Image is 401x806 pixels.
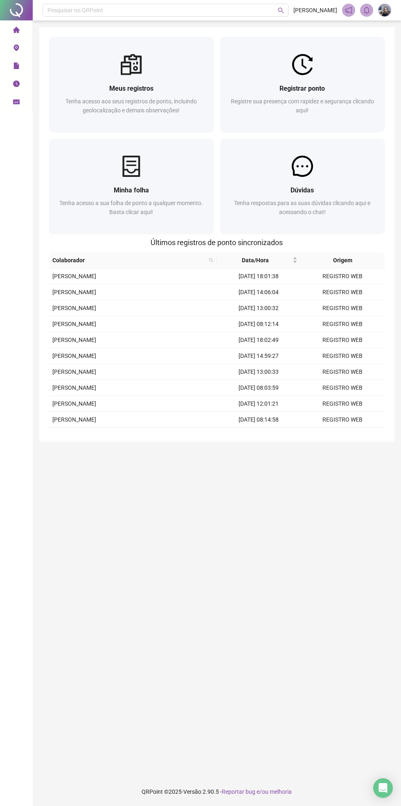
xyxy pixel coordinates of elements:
[301,268,385,284] td: REGISTRO WEB
[217,348,301,364] td: [DATE] 14:59:27
[222,788,292,795] span: Reportar bug e/ou melhoria
[60,200,203,215] span: Tenha acesso a sua folha de ponto a qualquer momento. Basta clicar aqui!
[301,380,385,396] td: REGISTRO WEB
[301,252,385,268] th: Origem
[49,138,214,234] a: Minha folhaTenha acesso a sua folha de ponto a qualquer momento. Basta clicar aqui!
[13,77,20,93] span: clock-circle
[52,256,205,265] span: Colaborador
[151,238,283,247] span: Últimos registros de ponto sincronizados
[363,7,370,14] span: bell
[231,98,374,114] span: Registre sua presença com rapidez e segurança clicando aqui!
[301,428,385,444] td: REGISTRO WEB
[52,368,96,375] span: [PERSON_NAME]
[109,85,153,92] span: Meus registros
[278,7,284,13] span: search
[52,353,96,359] span: [PERSON_NAME]
[217,412,301,428] td: [DATE] 08:14:58
[280,85,325,92] span: Registrar ponto
[301,284,385,300] td: REGISTRO WEB
[378,4,391,16] img: 65004
[184,788,202,795] span: Versão
[13,41,20,57] span: environment
[217,380,301,396] td: [DATE] 08:03:59
[52,321,96,327] span: [PERSON_NAME]
[293,6,337,15] span: [PERSON_NAME]
[291,186,314,194] span: Dúvidas
[301,332,385,348] td: REGISTRO WEB
[220,256,291,265] span: Data/Hora
[220,37,385,132] a: Registrar pontoRegistre sua presença com rapidez e segurança clicando aqui!
[52,384,96,391] span: [PERSON_NAME]
[33,777,401,806] footer: QRPoint © 2025 - 2.90.5 -
[217,268,301,284] td: [DATE] 18:01:38
[373,778,393,798] div: Open Intercom Messenger
[301,348,385,364] td: REGISTRO WEB
[52,337,96,343] span: [PERSON_NAME]
[301,412,385,428] td: REGISTRO WEB
[217,396,301,412] td: [DATE] 12:01:21
[301,364,385,380] td: REGISTRO WEB
[217,316,301,332] td: [DATE] 08:12:14
[52,400,96,407] span: [PERSON_NAME]
[13,59,20,75] span: file
[209,258,214,263] span: search
[13,23,20,39] span: home
[217,252,301,268] th: Data/Hora
[66,98,197,114] span: Tenha acesso aos seus registros de ponto, incluindo geolocalização e demais observações!
[52,289,96,295] span: [PERSON_NAME]
[52,305,96,311] span: [PERSON_NAME]
[217,300,301,316] td: [DATE] 13:00:32
[52,416,96,423] span: [PERSON_NAME]
[301,396,385,412] td: REGISTRO WEB
[207,254,215,266] span: search
[217,332,301,348] td: [DATE] 18:02:49
[345,7,352,14] span: notification
[301,316,385,332] td: REGISTRO WEB
[49,37,214,132] a: Meus registrosTenha acesso aos seus registros de ponto, incluindo geolocalização e demais observa...
[301,300,385,316] td: REGISTRO WEB
[52,273,96,279] span: [PERSON_NAME]
[217,364,301,380] td: [DATE] 13:00:33
[220,138,385,234] a: DúvidasTenha respostas para as suas dúvidas clicando aqui e acessando o chat!
[234,200,371,215] span: Tenha respostas para as suas dúvidas clicando aqui e acessando o chat!
[217,284,301,300] td: [DATE] 14:06:04
[217,428,301,444] td: [DATE] 18:01:00
[13,95,20,111] span: schedule
[114,186,149,194] span: Minha folha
